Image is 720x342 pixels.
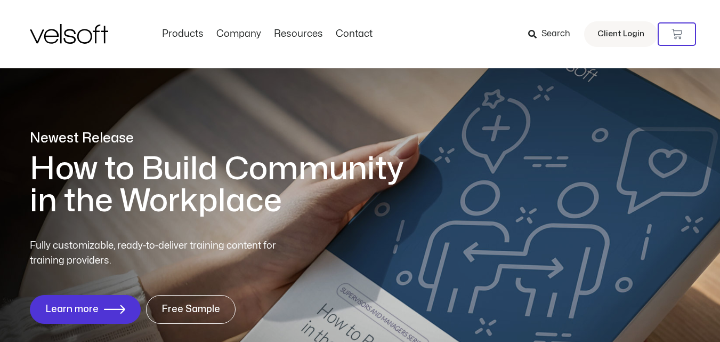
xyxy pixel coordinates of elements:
[161,304,220,315] span: Free Sample
[156,28,210,40] a: ProductsMenu Toggle
[45,304,99,315] span: Learn more
[30,129,419,148] p: Newest Release
[30,295,141,324] a: Learn more
[30,238,295,268] p: Fully customizable, ready-to-deliver training content for training providers.
[329,28,379,40] a: ContactMenu Toggle
[584,21,658,47] a: Client Login
[30,24,108,44] img: Velsoft Training Materials
[146,295,236,324] a: Free Sample
[268,28,329,40] a: ResourcesMenu Toggle
[597,27,644,41] span: Client Login
[156,28,379,40] nav: Menu
[541,27,570,41] span: Search
[528,25,578,43] a: Search
[30,153,419,217] h1: How to Build Community in the Workplace
[210,28,268,40] a: CompanyMenu Toggle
